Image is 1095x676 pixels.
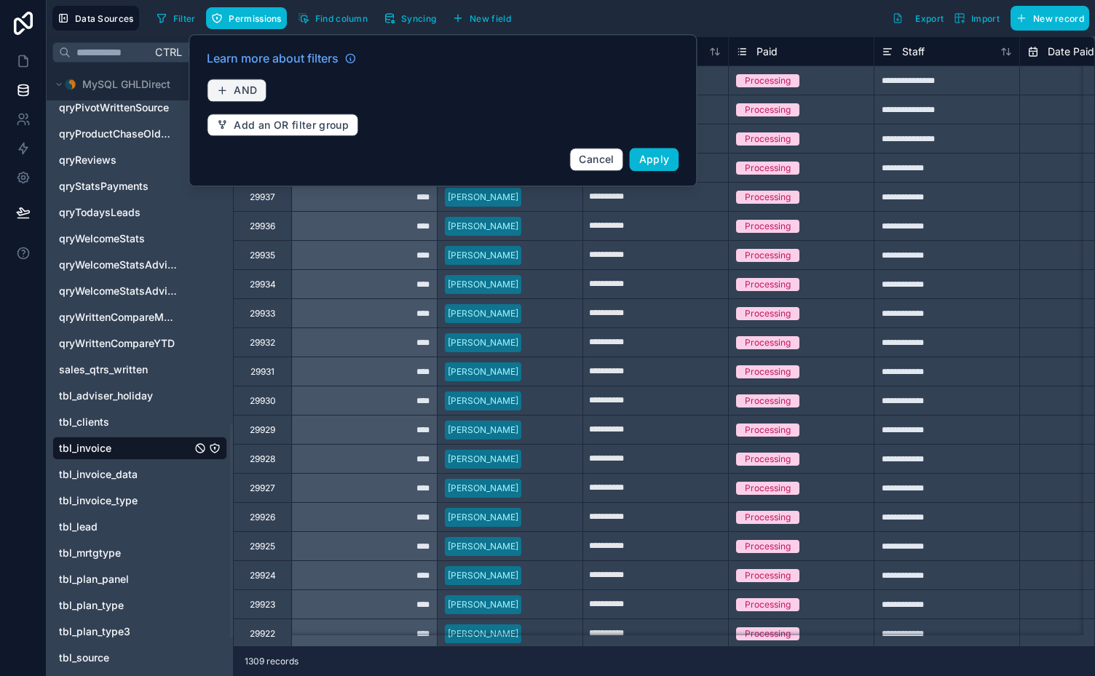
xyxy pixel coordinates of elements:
[75,13,134,24] span: Data Sources
[745,482,791,495] div: Processing
[186,47,196,57] span: K
[1011,6,1089,31] button: New record
[59,572,129,586] span: tbl_plan_panel
[59,389,191,403] a: tbl_adviser_holiday
[52,227,227,250] div: qryWelcomeStats
[250,279,276,290] div: 29934
[59,441,191,456] a: tbl_invoice
[745,511,791,524] div: Processing
[59,624,130,639] span: tbl_plan_type3
[59,205,177,220] a: qryTodaysLeads
[52,358,227,381] div: sales_qtrs_written
[448,511,518,524] div: [PERSON_NAME]
[745,162,791,175] div: Processing
[470,13,511,24] span: New field
[1048,44,1094,59] span: Date Paid
[745,598,791,611] div: Processing
[745,191,791,204] div: Processing
[448,394,518,407] div: [PERSON_NAME]
[65,79,76,90] img: MySQL logo
[745,336,791,349] div: Processing
[59,415,191,429] a: tbl_clients
[59,546,121,560] span: tbl_mrtgtype
[59,362,148,377] span: sales_qtrs_written
[207,114,358,137] button: Add an OR filter group
[59,179,149,194] span: qryStatsPayments
[52,122,227,146] div: qryProductChaseOldAdvisers
[745,103,791,116] div: Processing
[250,424,275,436] div: 29929
[206,7,292,29] a: Permissions
[745,278,791,291] div: Processing
[293,7,373,29] button: Find column
[52,384,227,407] div: tbl_adviser_holiday
[52,410,227,434] div: tbl_clients
[401,13,436,24] span: Syncing
[59,284,177,298] a: qryWelcomeStatsAdviserYear
[1005,6,1089,31] a: New record
[59,520,191,534] a: tbl_lead
[745,132,791,146] div: Processing
[745,424,791,437] div: Processing
[745,569,791,582] div: Processing
[59,493,138,508] span: tbl_invoice_type
[630,148,679,171] button: Apply
[250,482,275,494] div: 29927
[250,220,275,232] div: 29936
[59,336,175,351] span: qryWrittenCompareYTD
[448,453,518,466] div: [PERSON_NAME]
[250,250,275,261] div: 29935
[59,127,177,141] span: qryProductChaseOldAdvisers
[229,13,281,24] span: Permissions
[82,77,170,92] span: MySQL GHLDirect
[52,332,227,355] div: qryWrittenCompareYTD
[745,365,791,378] div: Processing
[52,306,227,329] div: qryWrittenCompareMonthToDate
[250,570,276,581] div: 29924
[250,337,275,349] div: 29932
[52,646,227,669] div: tbl_source
[448,336,518,349] div: [PERSON_NAME]
[59,310,177,325] span: qryWrittenCompareMonthToDate
[59,415,109,429] span: tbl_clients
[207,49,339,67] span: Learn more about filters
[448,424,518,437] div: [PERSON_NAME]
[250,599,275,611] div: 29923
[207,49,356,67] a: Learn more about filters
[52,6,139,31] button: Data Sources
[745,453,791,466] div: Processing
[59,231,177,246] a: qryWelcomeStats
[59,651,191,665] a: tbl_source
[379,7,441,29] button: Syncing
[579,153,614,165] span: Cancel
[448,278,518,291] div: [PERSON_NAME]
[59,100,169,115] span: qryPivotWrittenSource
[971,13,1000,24] span: Import
[59,651,109,665] span: tbl_source
[52,96,227,119] div: qryPivotWrittenSource
[756,44,778,59] span: Paid
[59,598,124,613] span: tbl_plan_type
[59,546,191,560] a: tbl_mrtgtype
[915,13,944,24] span: Export
[250,541,275,552] div: 29925
[447,7,516,29] button: New field
[59,362,177,377] a: sales_qtrs_written
[250,366,274,378] div: 29931
[52,437,227,460] div: tbl_invoice
[250,628,275,640] div: 29922
[52,489,227,512] div: tbl_invoice_type
[448,569,518,582] div: [PERSON_NAME]
[206,7,286,29] button: Permissions
[250,395,276,407] div: 29930
[52,463,227,486] div: tbl_invoice_data
[315,13,368,24] span: Find column
[234,119,349,132] span: Add an OR filter group
[59,205,141,220] span: qryTodaysLeads
[59,258,177,272] a: qryWelcomeStatsAdviser
[234,84,257,97] span: AND
[448,482,518,495] div: [PERSON_NAME]
[52,620,227,643] div: tbl_plan_type3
